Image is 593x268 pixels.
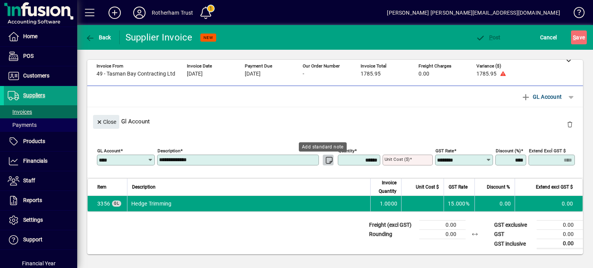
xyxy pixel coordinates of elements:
[474,30,503,44] button: Post
[8,122,37,128] span: Payments
[476,71,496,77] span: 1785.95
[22,260,56,266] span: Financial Year
[4,47,77,66] a: POS
[487,183,510,191] span: Discount %
[23,236,42,243] span: Support
[385,157,410,162] mat-label: Unit Cost ($)
[537,230,583,239] td: 0.00
[496,148,521,153] mat-label: Discount (%)
[490,230,537,239] td: GST
[536,183,573,191] span: Extend excl GST $
[102,6,127,20] button: Add
[23,138,45,144] span: Products
[435,148,454,153] mat-label: GST rate
[4,27,77,46] a: Home
[375,179,396,196] span: Invoice Quantity
[419,221,466,230] td: 0.00
[4,191,77,210] a: Reports
[23,177,35,184] span: Staff
[97,148,120,153] mat-label: GL Account
[187,71,203,77] span: [DATE]
[4,211,77,230] a: Settings
[23,92,45,98] span: Suppliers
[4,132,77,151] a: Products
[418,71,429,77] span: 0.00
[93,115,119,129] button: Close
[4,230,77,249] a: Support
[474,196,515,211] td: 0.00
[23,158,47,164] span: Financials
[97,71,175,77] span: 49 - Tasman Bay Contracting Ltd
[419,230,466,239] td: 0.00
[571,30,587,44] button: Save
[97,183,107,191] span: Item
[4,66,77,86] a: Customers
[23,33,37,39] span: Home
[23,217,43,223] span: Settings
[245,71,261,77] span: [DATE]
[203,35,213,40] span: NEW
[4,171,77,190] a: Staff
[490,239,537,249] td: GST inclusive
[529,148,566,153] mat-label: Extend excl GST $
[365,221,419,230] td: Freight (excl GST)
[303,71,304,77] span: -
[449,183,468,191] span: GST Rate
[444,196,474,211] td: 15.000%
[8,109,32,115] span: Invoices
[299,142,347,152] div: Add standard note
[91,118,121,125] app-page-header-button: Close
[114,201,119,206] span: GL
[85,34,111,40] span: Back
[23,72,49,79] span: Customers
[125,31,193,44] div: Supplier Invoice
[83,30,113,44] button: Back
[568,2,583,27] a: Knowledge Base
[77,30,120,44] app-page-header-button: Back
[573,31,585,44] span: ave
[365,230,419,239] td: Rounding
[152,7,193,19] div: Rotherham Trust
[561,121,579,128] app-page-header-button: Delete
[387,7,560,19] div: [PERSON_NAME] [PERSON_NAME][EMAIL_ADDRESS][DOMAIN_NAME]
[4,105,77,118] a: Invoices
[127,6,152,20] button: Profile
[489,34,493,40] span: P
[573,34,576,40] span: S
[23,53,34,59] span: POS
[4,118,77,131] a: Payments
[4,152,77,171] a: Financials
[96,116,116,128] span: Close
[416,183,439,191] span: Unit Cost $
[132,183,156,191] span: Description
[127,196,370,211] td: Hedge Trimming
[87,107,583,135] div: Gl Account
[370,196,401,211] td: 1.0000
[538,30,559,44] button: Cancel
[97,200,110,207] span: Repairs & Maintenace 480 Appleby Nursery
[515,196,583,211] td: 0.00
[537,239,583,249] td: 0.00
[540,31,557,44] span: Cancel
[476,34,501,40] span: ost
[361,71,381,77] span: 1785.95
[490,221,537,230] td: GST exclusive
[23,197,42,203] span: Reports
[561,115,579,133] button: Delete
[537,221,583,230] td: 0.00
[158,148,180,153] mat-label: Description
